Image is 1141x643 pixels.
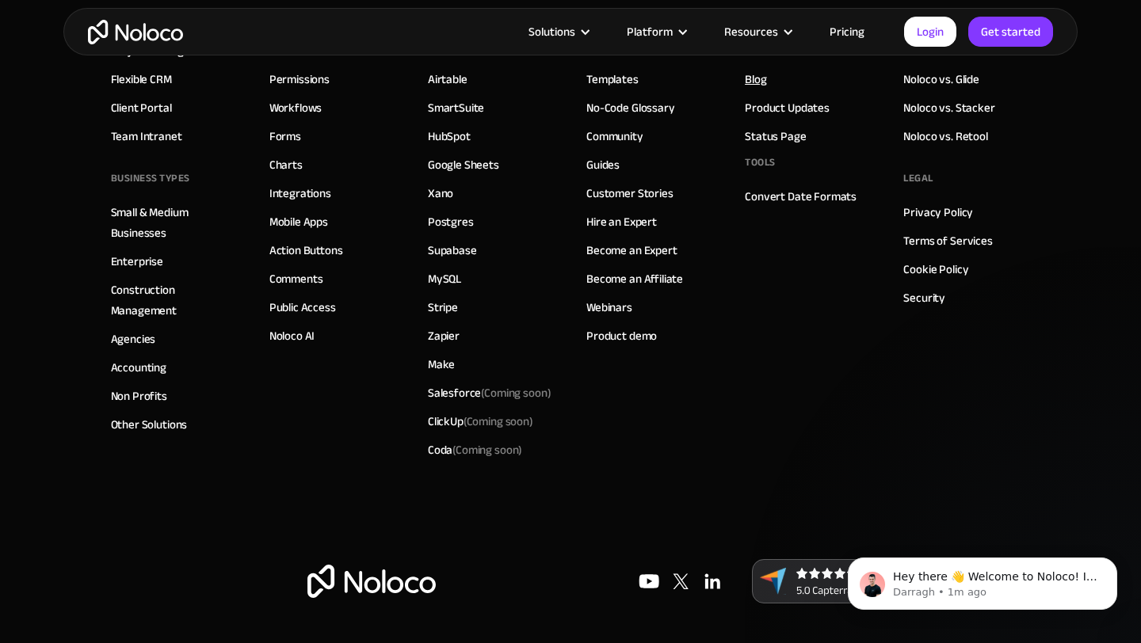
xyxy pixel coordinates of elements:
div: Resources [704,21,810,42]
a: Hire an Expert [586,211,657,232]
a: SmartSuite [428,97,485,118]
span: (Coming soon) [464,410,533,432]
a: Community [586,126,643,146]
a: Become an Affiliate [586,268,683,289]
a: Mobile Apps [269,211,328,232]
div: ClickUp [428,411,533,432]
a: Construction Management [111,280,238,321]
a: Non Profits [111,386,167,406]
a: No-Code Glossary [586,97,675,118]
a: Flexible CRM [111,69,172,89]
div: Solutions [509,21,607,42]
a: Make [428,354,455,375]
a: Permissions [269,69,330,89]
span: (Coming soon) [481,382,551,404]
a: Workflows [269,97,322,118]
a: Xano [428,183,453,204]
a: Postgres [428,211,474,232]
div: Salesforce [428,382,551,403]
a: Google Sheets [428,154,499,175]
a: Supabase [428,240,477,261]
a: Product Updates [745,97,830,118]
a: Client Portal [111,97,172,118]
div: Resources [724,21,778,42]
div: Platform [627,21,673,42]
a: MySQL [428,268,461,289]
a: Noloco vs. Stacker [903,97,994,118]
a: Forms [269,126,301,146]
div: Platform [607,21,704,42]
a: Public Access [269,297,336,318]
a: Privacy Policy [903,202,973,223]
div: Coda [428,439,522,460]
a: Enterprise [111,251,164,272]
a: HubSpot [428,126,471,146]
span: (Coming soon) [452,439,522,461]
a: Customer Stories [586,183,674,204]
a: Airtable [428,69,467,89]
a: Terms of Services [903,230,992,251]
a: Convert Date Formats [745,186,857,207]
a: home [88,20,183,44]
a: Noloco vs. Retool [903,126,987,146]
a: Small & Medium Businesses [111,202,238,243]
a: Action Buttons [269,240,343,261]
div: BUSINESS TYPES [111,166,190,190]
a: Noloco AI [269,325,315,346]
a: Pricing [810,21,884,42]
a: Noloco vs. Glide [903,69,979,89]
a: Accounting [111,357,167,378]
a: Cookie Policy [903,259,968,280]
a: Product demo [586,325,657,346]
div: Legal [903,166,933,190]
div: Tools [745,150,776,174]
a: Status Page [745,126,806,146]
a: Guides [586,154,620,175]
div: Solutions [529,21,575,42]
a: Security [903,287,945,308]
a: Get started [968,17,1053,47]
a: Become an Expert [586,240,677,261]
a: Blog [745,69,766,89]
a: Charts [269,154,303,175]
a: Templates [586,69,639,89]
a: Login [904,17,956,47]
a: Stripe [428,297,458,318]
iframe: Intercom notifications message [824,524,1141,635]
a: Team Intranet [111,126,182,146]
a: Integrations [269,183,331,204]
a: Comments [269,268,323,289]
a: Agencies [111,329,156,349]
a: Other Solutions [111,414,188,435]
a: Webinars [586,297,632,318]
a: Zapier [428,325,460,346]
